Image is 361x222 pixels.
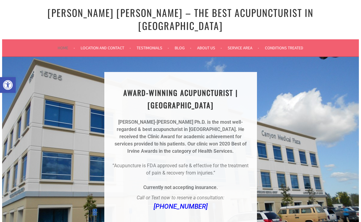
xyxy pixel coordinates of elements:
p: “Acupuncture is FDA approved safe & effective for the treatment of pain & recovery from injuries.” [112,162,250,177]
a: Testimonials [137,44,169,51]
strong: [PERSON_NAME]-[PERSON_NAME] Ph.D. is the most well-regarded & best acupuncturist in [GEOGRAPHIC_D... [117,119,243,132]
a: Conditions Treated [265,44,303,51]
h1: AWARD-WINNING ACUPUNCTURIST | [GEOGRAPHIC_DATA] [112,87,250,111]
a: Home [58,44,75,51]
a: Location and Contact [81,44,131,51]
a: Service Area [228,44,259,51]
a: [PHONE_NUMBER] [154,203,208,210]
em: Call or Text now to reserve a consultation: [137,195,224,201]
a: Blog [175,44,191,51]
strong: Currently not accepting insurance. [143,184,218,190]
a: About Us [197,44,222,51]
a: [PERSON_NAME] [PERSON_NAME] – The Best Acupuncturist In [GEOGRAPHIC_DATA] [47,5,314,33]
